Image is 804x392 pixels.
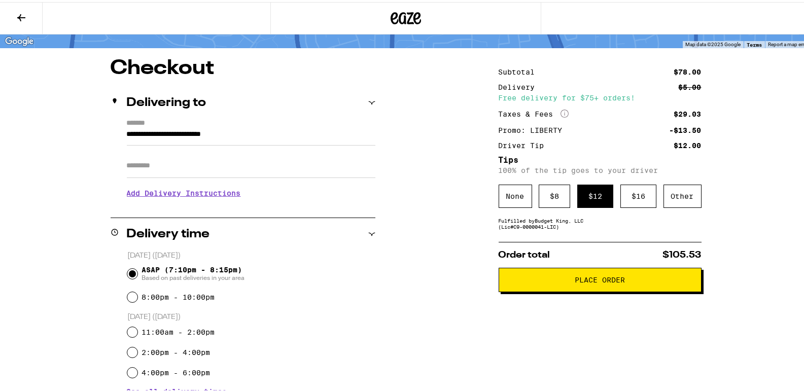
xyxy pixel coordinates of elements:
p: [DATE] ([DATE]) [127,310,375,320]
h2: Delivering to [127,95,206,107]
div: Driver Tip [499,140,551,147]
div: $ 12 [577,183,613,206]
span: Hi. Need any help? [6,7,73,15]
span: Place Order [575,274,625,281]
div: -$13.50 [670,125,702,132]
label: 4:00pm - 6:00pm [142,367,210,375]
h3: Add Delivery Instructions [127,180,375,203]
img: Google [3,33,36,46]
span: Based on past deliveries in your area [142,272,244,280]
a: Open this area in Google Maps (opens a new window) [3,33,36,46]
span: Order total [499,248,550,258]
span: $105.53 [663,248,702,258]
p: [DATE] ([DATE]) [127,249,375,259]
button: Place Order [499,266,702,290]
div: $ 16 [620,183,656,206]
a: Terms [747,40,762,46]
div: None [499,183,532,206]
div: Free delivery for $75+ orders! [499,92,702,99]
div: $12.00 [674,140,702,147]
h2: Delivery time [127,226,210,238]
span: ASAP (7:10pm - 8:15pm) [142,264,244,280]
span: Map data ©2025 Google [685,40,741,45]
div: $29.03 [674,109,702,116]
div: Other [663,183,702,206]
div: $78.00 [674,66,702,74]
div: $ 8 [539,183,570,206]
div: $5.00 [679,82,702,89]
h5: Tips [499,154,702,162]
p: We'll contact you at [PHONE_NUMBER] when we arrive [127,203,375,211]
div: Subtotal [499,66,542,74]
label: 11:00am - 2:00pm [142,326,215,334]
label: 8:00pm - 10:00pm [142,291,215,299]
div: Delivery [499,82,542,89]
div: Fulfilled by Budget King, LLC (Lic# C9-0000041-LIC ) [499,216,702,228]
label: 2:00pm - 4:00pm [142,346,210,354]
div: Taxes & Fees [499,108,569,117]
div: Promo: LIBERTY [499,125,570,132]
p: 100% of the tip goes to your driver [499,164,702,172]
h1: Checkout [111,56,375,77]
